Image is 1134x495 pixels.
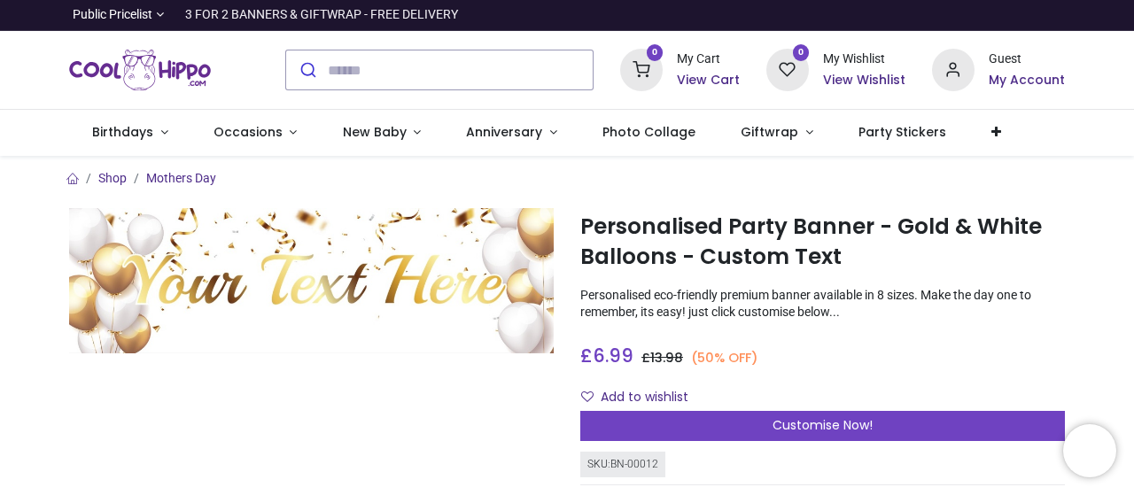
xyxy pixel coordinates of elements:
[858,123,946,141] span: Party Stickers
[286,50,328,89] button: Submit
[69,110,190,156] a: Birthdays
[69,208,554,353] img: Personalised Party Banner - Gold & White Balloons - Custom Text
[580,383,703,413] button: Add to wishlistAdd to wishlist
[718,110,836,156] a: Giftwrap
[693,6,1065,24] iframe: Customer reviews powered by Trustpilot
[320,110,444,156] a: New Baby
[92,123,153,141] span: Birthdays
[823,50,905,68] div: My Wishlist
[677,50,740,68] div: My Cart
[823,72,905,89] a: View Wishlist
[773,416,873,434] span: Customise Now!
[602,123,695,141] span: Photo Collage
[580,452,665,477] div: SKU: BN-00012
[647,44,664,61] sup: 0
[989,72,1065,89] a: My Account
[69,6,164,24] a: Public Pricelist
[620,62,663,76] a: 0
[73,6,152,24] span: Public Pricelist
[190,110,320,156] a: Occasions
[593,343,633,368] span: 6.99
[214,123,283,141] span: Occasions
[581,391,594,403] i: Add to wishlist
[580,212,1065,273] h1: Personalised Party Banner - Gold & White Balloons - Custom Text
[691,349,758,367] small: (50% OFF)
[185,6,458,24] div: 3 FOR 2 BANNERS & GIFTWRAP - FREE DELIVERY
[466,123,542,141] span: Anniversary
[1063,424,1116,477] iframe: Brevo live chat
[98,171,127,185] a: Shop
[741,123,798,141] span: Giftwrap
[793,44,810,61] sup: 0
[146,171,216,185] a: Mothers Day
[989,50,1065,68] div: Guest
[444,110,580,156] a: Anniversary
[580,343,633,368] span: £
[766,62,809,76] a: 0
[641,349,683,367] span: £
[69,45,211,95] a: Logo of Cool Hippo
[650,349,683,367] span: 13.98
[69,45,211,95] img: Cool Hippo
[580,287,1065,321] p: Personalised eco-friendly premium banner available in 8 sizes. Make the day one to remember, its ...
[677,72,740,89] a: View Cart
[343,123,407,141] span: New Baby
